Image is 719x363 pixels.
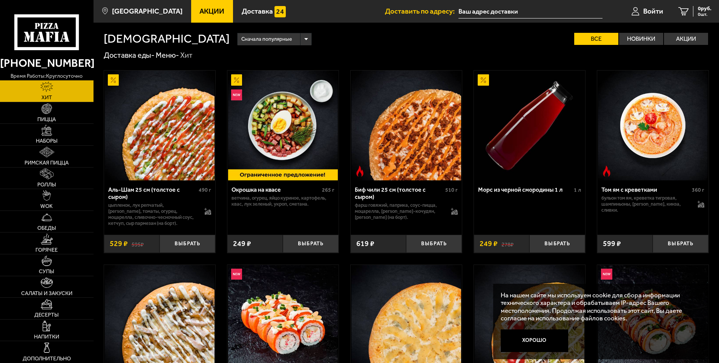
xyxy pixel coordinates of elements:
[653,235,708,253] button: Выбрать
[619,33,663,45] label: Новинки
[322,187,334,193] span: 265 г
[692,187,704,193] span: 360 г
[601,195,690,213] p: бульон том ям, креветка тигровая, шампиньоны, [PERSON_NAME], кинза, сливки.
[458,5,602,18] input: Ваш адрес доставки
[233,240,251,248] span: 249 ₽
[474,71,585,180] a: АкционныйМорс из черной смородины 1 л
[574,187,581,193] span: 1 л
[231,74,242,86] img: Акционный
[21,291,72,296] span: Салаты и закуски
[241,32,292,46] span: Сначала популярные
[104,33,230,45] h1: [DEMOGRAPHIC_DATA]
[110,240,128,248] span: 529 ₽
[385,8,458,15] span: Доставить по адресу:
[104,51,155,60] a: Доставка еды-
[501,329,568,352] button: Хорошо
[36,138,58,144] span: Наборы
[597,71,708,180] a: Острое блюдоТом ям с креветками
[180,51,193,60] div: Хит
[355,202,444,220] p: фарш говяжий, паприка, соус-пицца, моцарелла, [PERSON_NAME]-кочудян, [PERSON_NAME] (на борт).
[108,202,197,226] p: цыпленок, лук репчатый, [PERSON_NAME], томаты, огурец, моцарелла, сливочно-чесночный соус, кетчуп...
[108,74,119,86] img: Акционный
[529,235,585,253] button: Выбрать
[601,186,690,193] div: Том ям с креветками
[37,182,56,188] span: Роллы
[108,186,197,200] div: Аль-Шам 25 см (толстое с сыром)
[199,8,224,15] span: Акции
[231,195,334,207] p: ветчина, огурец, яйцо куриное, картофель, квас, лук зеленый, укроп, сметана.
[356,240,374,248] span: 619 ₽
[406,235,462,253] button: Выбрать
[698,12,711,17] span: 0 шт.
[351,71,461,180] img: Биф чили 25 см (толстое с сыром)
[35,248,58,253] span: Горячее
[112,8,182,15] span: [GEOGRAPHIC_DATA]
[156,51,179,60] a: Меню-
[475,71,584,180] img: Морс из черной смородины 1 л
[23,356,71,361] span: Дополнительно
[354,166,366,177] img: Острое блюдо
[231,269,242,280] img: Новинка
[41,95,52,100] span: Хит
[242,8,273,15] span: Доставка
[574,33,618,45] label: Все
[39,269,54,274] span: Супы
[480,240,498,248] span: 249 ₽
[104,71,215,180] a: АкционныйАль-Шам 25 см (толстое с сыром)
[37,226,56,231] span: Обеды
[231,89,242,101] img: Новинка
[274,6,286,17] img: 15daf4d41897b9f0e9f617042186c801.svg
[34,312,59,318] span: Десерты
[664,33,708,45] label: Акции
[231,186,320,193] div: Окрошка на квасе
[159,235,215,253] button: Выбрать
[478,74,489,86] img: Акционный
[105,71,215,180] img: Аль-Шам 25 см (толстое с сыром)
[199,187,211,193] span: 490 г
[37,117,56,122] span: Пицца
[355,186,443,200] div: Биф чили 25 см (толстое с сыром)
[445,187,458,193] span: 510 г
[34,334,59,340] span: Напитки
[603,240,621,248] span: 599 ₽
[501,240,514,248] s: 278 ₽
[25,160,69,166] span: Римская пицца
[478,186,572,193] div: Морс из черной смородины 1 л
[643,8,663,15] span: Войти
[227,71,339,180] a: АкционныйНовинкаОкрошка на квасе
[283,235,339,253] button: Выбрать
[351,71,462,180] a: Острое блюдоБиф чили 25 см (толстое с сыром)
[40,204,53,209] span: WOK
[501,291,697,322] p: На нашем сайте мы используем cookie для сбора информации технического характера и обрабатываем IP...
[601,166,612,177] img: Острое блюдо
[228,71,338,180] img: Окрошка на квасе
[598,71,708,180] img: Том ям с креветками
[132,240,144,248] s: 595 ₽
[601,269,612,280] img: Новинка
[698,6,711,11] span: 0 руб.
